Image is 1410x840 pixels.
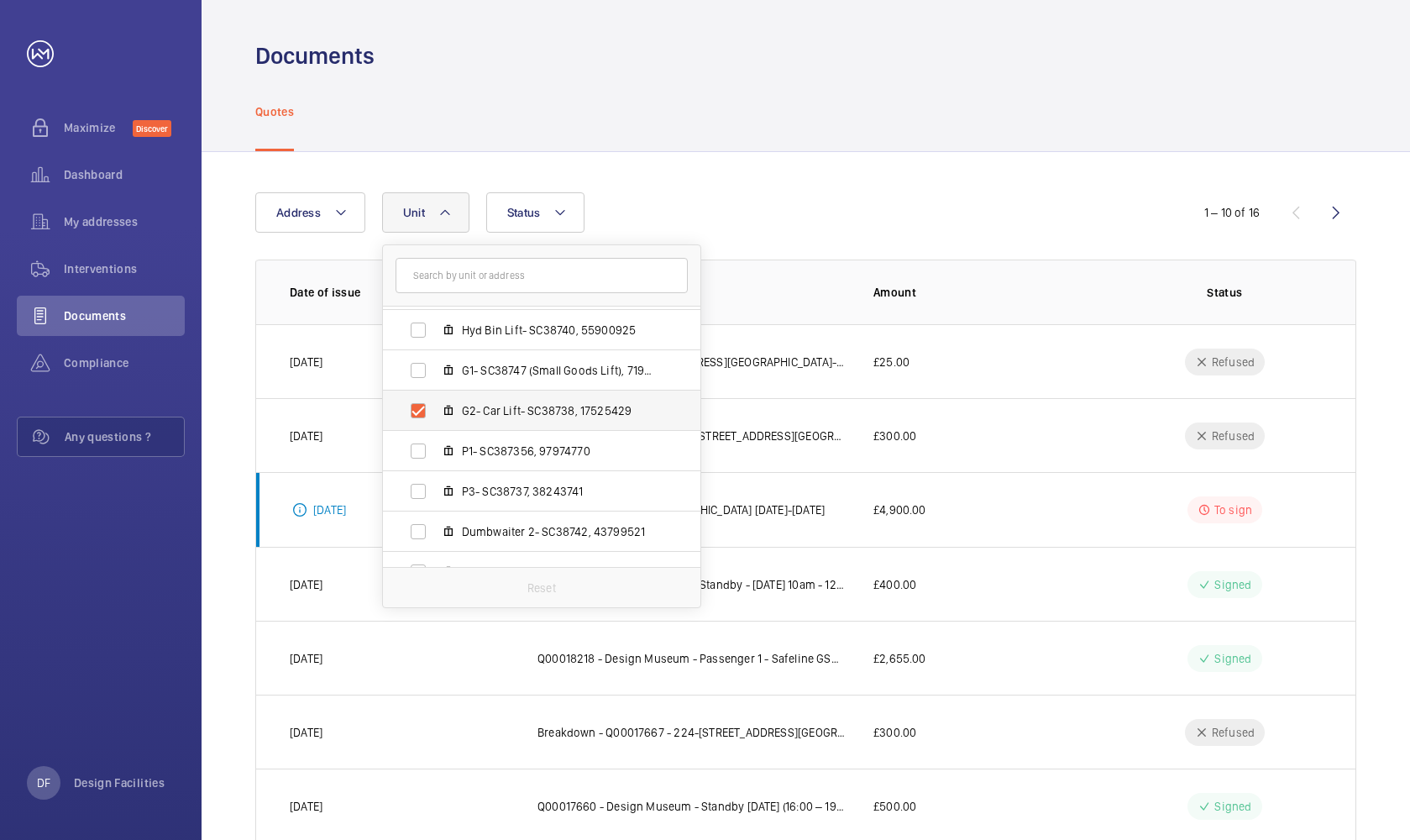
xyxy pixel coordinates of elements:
span: Dumbwaiter 2- SC38742, 43799521 [462,523,657,540]
button: Unit [382,192,469,233]
p: [DATE] [290,724,322,741]
p: Signed [1214,798,1251,815]
button: Address [255,192,365,233]
p: Signed [1214,576,1251,593]
span: Documents [64,307,185,324]
span: Compliance [64,354,185,371]
p: Amount [873,284,1101,301]
p: Q00017660 - Design Museum - Standby [DATE] (16:00 – 19:00) [537,798,847,815]
p: £300.00 [873,428,916,444]
span: P1- SC387356, 97974770 [462,443,657,459]
p: [DATE] [290,650,322,667]
input: Search by unit or address [396,258,688,293]
p: Quotes [255,103,294,120]
div: 1 – 10 of 16 [1204,204,1260,221]
span: Hyd Bin Lift- SC38740, 55900925 [462,322,657,339]
p: Date of issue [290,284,511,301]
p: [DATE] [290,798,322,815]
span: My addresses [64,213,185,230]
span: Maximize [64,119,133,136]
p: DF [37,774,50,791]
span: Dashboard [64,166,185,183]
p: Status [1128,284,1322,301]
p: £300.00 [873,724,916,741]
p: £4,900.00 [873,501,926,518]
p: Refused [1212,354,1255,370]
p: [DATE] [290,354,322,370]
h1: Documents [255,40,375,71]
span: Status [507,206,541,219]
button: Status [486,192,585,233]
p: [DATE] [290,428,322,444]
p: [DATE] [313,501,346,518]
span: Interventions [64,260,185,277]
p: Design Facilities [74,774,165,791]
p: £500.00 [873,798,916,815]
p: Reset [527,580,556,596]
p: £2,655.00 [873,650,926,667]
span: G1- SC38747 (Small Goods Lift), 71976515 [462,362,657,379]
span: P2- SC38742, 11670400 [462,564,657,580]
span: G2- Car Lift- SC38738, 17525429 [462,402,657,419]
span: Discover [133,120,171,137]
p: Breakdown - Q00017667 - 224-[STREET_ADDRESS][GEOGRAPHIC_DATA]- [GEOGRAPHIC_DATA] - G2 Car Lift [D... [537,724,847,741]
span: Any questions ? [65,428,184,445]
span: Unit [403,206,425,219]
span: Address [276,206,321,219]
p: Signed [1214,650,1251,667]
p: £400.00 [873,576,916,593]
p: Refused [1212,724,1255,741]
p: [DATE] [290,576,322,593]
p: Q00018218 - Design Museum - Passenger 1 - Safeline GSM with 1 Year SIM - Passenger Lift 1 [537,650,847,667]
p: Refused [1212,428,1255,444]
span: P3- SC38737, 38243741 [462,483,657,500]
p: £25.00 [873,354,909,370]
p: To sign [1214,501,1252,518]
